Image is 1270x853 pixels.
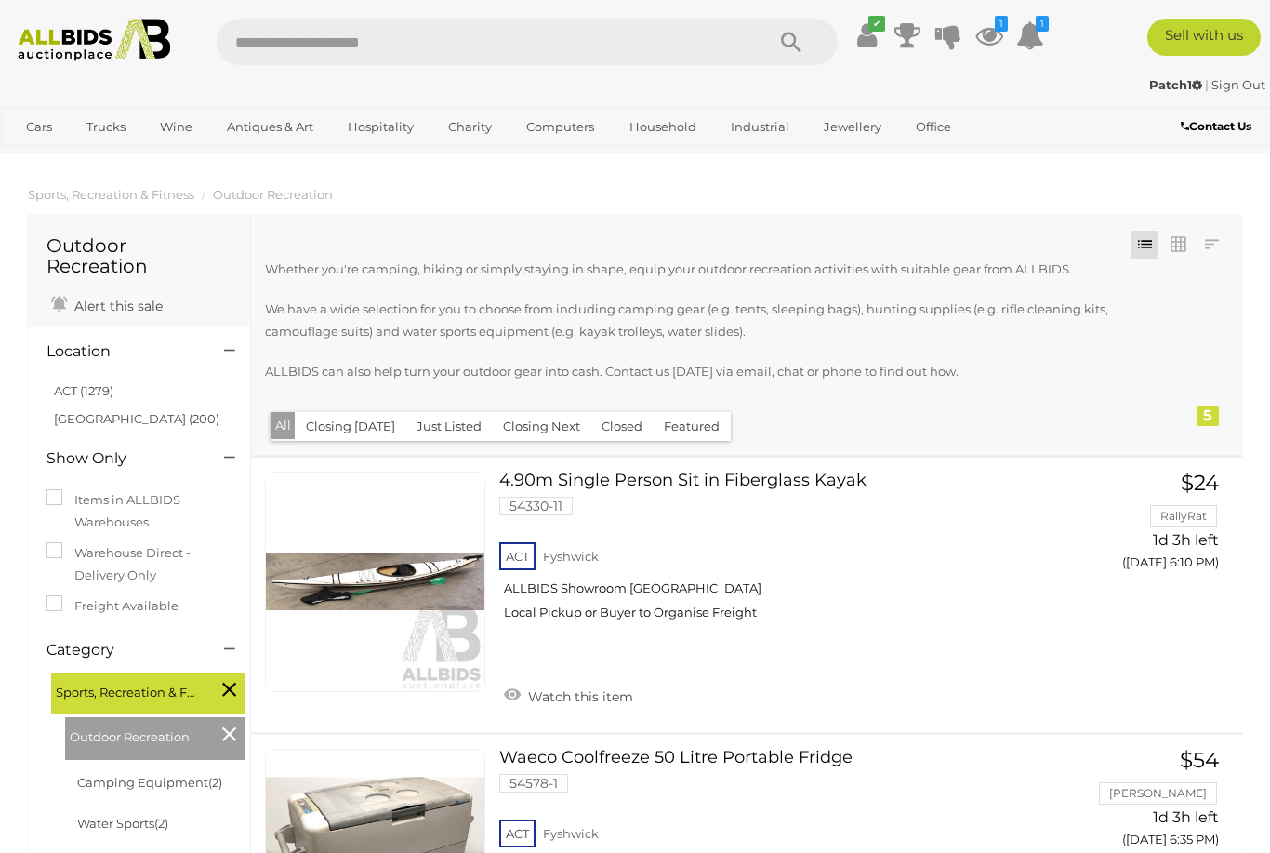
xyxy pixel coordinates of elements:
[46,489,232,533] label: Items in ALLBIDS Warehouses
[265,361,1134,382] p: ALLBIDS can also help turn your outdoor gear into cash. Contact us [DATE] via email, chat or phon...
[904,112,963,142] a: Office
[1016,19,1044,52] a: 1
[1036,16,1049,32] i: 1
[492,412,591,441] button: Closing Next
[56,677,195,703] span: Sports, Recreation & Fitness
[1147,19,1261,56] a: Sell with us
[617,112,708,142] a: Household
[148,112,205,142] a: Wine
[14,142,76,173] a: Sports
[265,299,1134,342] p: We have a wide selection for you to choose from including camping gear (e.g. tents, sleeping bags...
[46,595,179,617] label: Freight Available
[1181,119,1251,133] b: Contact Us
[54,383,113,398] a: ACT (1279)
[265,259,1134,280] p: Whether you're camping, hiking or simply staying in shape, equip your outdoor recreation activiti...
[1180,747,1219,773] span: $54
[9,19,179,61] img: Allbids.com.au
[74,112,138,142] a: Trucks
[1205,77,1209,92] span: |
[653,412,731,441] button: Featured
[1211,77,1265,92] a: Sign Out
[46,450,196,467] h4: Show Only
[77,775,222,790] a: Camping Equipment(2)
[719,112,801,142] a: Industrial
[745,19,838,65] button: Search
[499,681,638,709] a: Watch this item
[70,298,163,314] span: Alert this sale
[513,472,1064,634] a: 4.90m Single Person Sit in Fiberglass Kayak 54330-11 ACT Fyshwick ALLBIDS Showroom [GEOGRAPHIC_DA...
[213,187,333,202] a: Outdoor Recreation
[975,19,1003,52] a: 1
[46,642,196,659] h4: Category
[295,412,406,441] button: Closing [DATE]
[405,412,493,441] button: Just Listed
[1091,472,1224,580] a: $24 RallyRat 1d 3h left ([DATE] 6:10 PM)
[77,816,168,831] a: Water Sports(2)
[215,112,325,142] a: Antiques & Art
[70,722,209,748] span: Outdoor Recreation
[154,816,168,831] span: (2)
[1149,77,1205,92] a: Patch1
[46,235,232,276] h1: Outdoor Recreation
[14,112,64,142] a: Cars
[436,112,504,142] a: Charity
[812,112,893,142] a: Jewellery
[28,187,194,202] a: Sports, Recreation & Fitness
[1149,77,1202,92] strong: Patch1
[336,112,426,142] a: Hospitality
[514,112,606,142] a: Computers
[1197,406,1219,426] div: 5
[523,688,633,705] span: Watch this item
[853,19,880,52] a: ✔
[1181,116,1256,137] a: Contact Us
[1181,470,1219,496] span: $24
[208,775,222,790] span: (2)
[46,290,167,318] a: Alert this sale
[46,343,196,360] h4: Location
[86,142,243,173] a: [GEOGRAPHIC_DATA]
[995,16,1008,32] i: 1
[54,411,219,426] a: [GEOGRAPHIC_DATA] (200)
[46,542,232,586] label: Warehouse Direct - Delivery Only
[590,412,654,441] button: Closed
[868,16,885,32] i: ✔
[271,412,296,439] button: All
